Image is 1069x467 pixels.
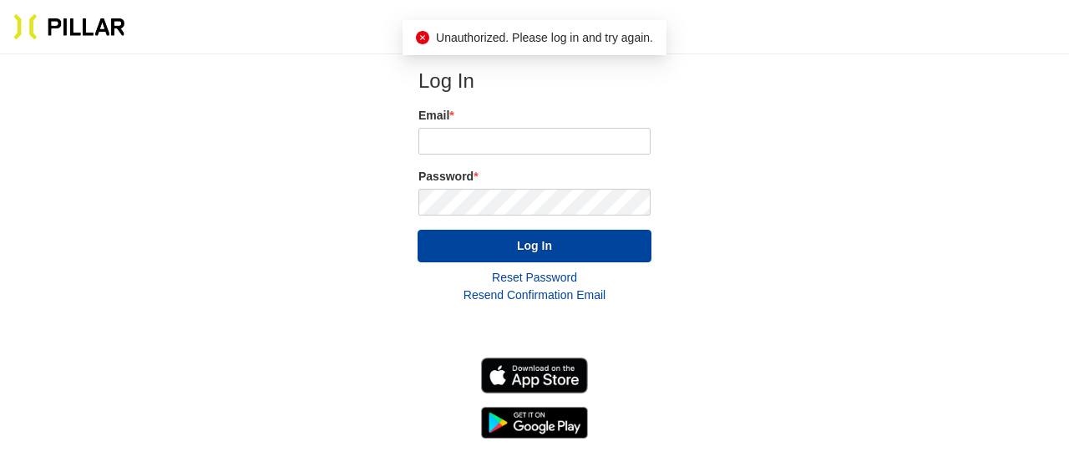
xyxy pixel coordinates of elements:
[481,358,588,393] img: Download on the App Store
[13,13,125,40] img: Pillar Technologies
[464,288,605,302] a: Resend Confirmation Email
[418,107,651,124] label: Email
[418,69,651,94] h2: Log In
[418,168,651,185] label: Password
[492,271,577,284] a: Reset Password
[481,407,588,439] img: Get it on Google Play
[416,31,429,44] span: close-circle
[436,31,653,44] span: Unauthorized. Please log in and try again.
[418,230,651,262] button: Log In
